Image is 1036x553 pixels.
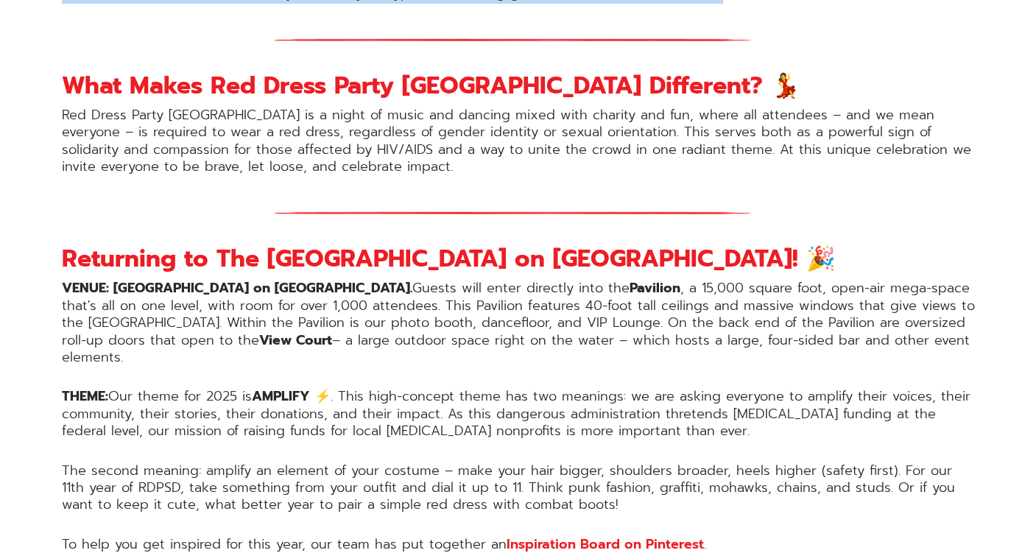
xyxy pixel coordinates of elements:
p: Our theme for 2025 is . This high-concept theme has two meanings: we are asking everyone to ampli... [62,388,975,440]
strong: What Makes Red Dress Party [GEOGRAPHIC_DATA] Different? 💃 [62,68,800,104]
strong: THEME: [62,386,108,406]
strong: Returning to The [GEOGRAPHIC_DATA] on [GEOGRAPHIC_DATA]! 🎉 [62,241,836,277]
strong: Pavilion [630,278,680,298]
p: The second meaning: amplify an element of your costume – make your hair bigger, shoulders broader... [62,462,975,514]
p: Red Dress Party [GEOGRAPHIC_DATA] is a night of music and dancing mixed with charity and fun, whe... [62,107,975,176]
strong: AMPLIFY ⚡️ [252,386,331,406]
strong: VENUE: [GEOGRAPHIC_DATA] on [GEOGRAPHIC_DATA]. [62,278,412,298]
p: Guests will enter directly into the , a 15,000 square foot, open-air mega-space that's all on one... [62,280,975,366]
p: To help you get inspired for this year, our team has put together an . [62,536,975,553]
strong: View Court [259,330,332,351]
